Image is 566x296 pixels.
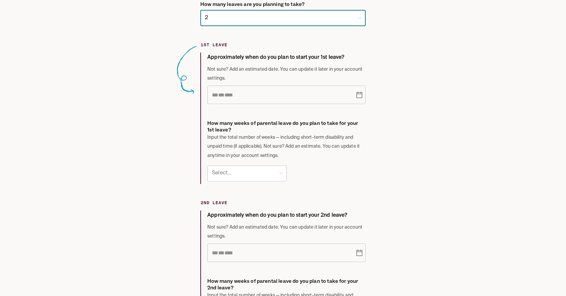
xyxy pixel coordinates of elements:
[218,92,224,97] span: Day
[207,223,366,241] span: Not sure? Add an estimated date. You can update it later in your account settings.
[212,250,218,255] span: Month
[207,53,366,62] span: Approximately when do you plan to start your 1st leave?
[201,200,359,206] h6: 2nd leave
[212,92,218,97] span: Month
[207,211,366,220] span: Approximately when do you plan to start your 2nd leave?
[200,9,366,27] div: 2
[200,1,366,8] h4: How many leaves are you planning to take?
[224,92,233,97] span: Year
[201,42,359,48] h6: 1st leave
[224,250,233,255] span: Year
[207,164,286,183] div: Select...
[207,133,366,160] span: Input the total number of weeks — including short-term disability and unpaid time (if applicable)...
[354,247,365,259] button: Choose date
[207,65,366,83] span: Not sure? Add an estimated date. You can update it later in your account settings.
[218,250,224,255] span: Day
[207,120,366,133] h4: How many weeks of parental leave do you plan to take for your 1st leave?
[207,278,366,291] h4: How many weeks of parental leave do you plan to take for your 2nd leave?
[354,89,365,101] button: Choose date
